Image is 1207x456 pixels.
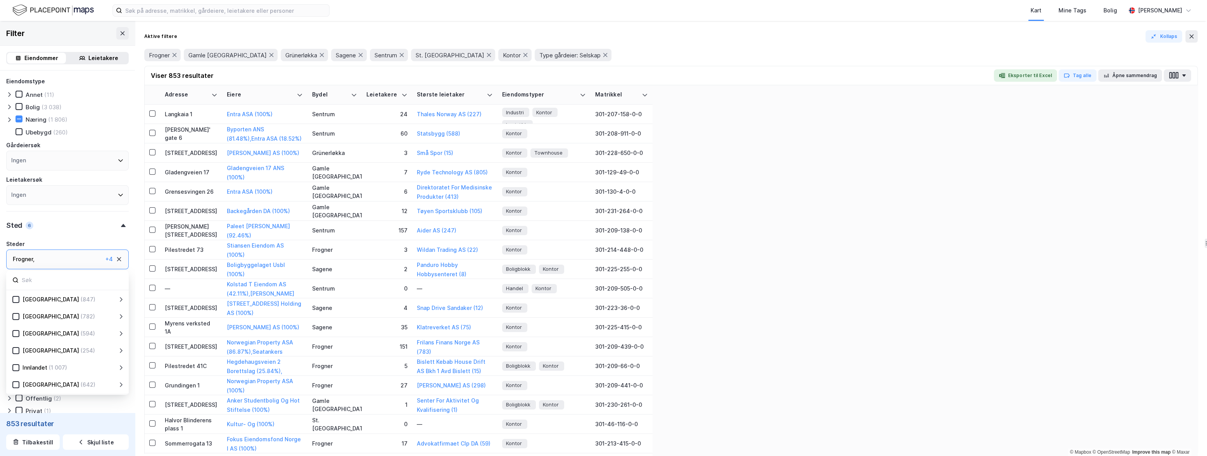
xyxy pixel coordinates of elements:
[366,323,408,331] div: 35
[543,265,559,273] span: Kontor
[151,71,214,80] div: Viser 853 resultater
[1138,6,1182,15] div: [PERSON_NAME]
[366,342,408,351] div: 151
[165,246,218,254] div: Pilestredet 73
[595,265,648,273] div: 301-225-255-0-0
[26,91,43,98] div: Annet
[1070,449,1091,455] a: Mapbox
[6,434,60,450] button: Tilbakestill
[312,265,357,273] div: Sagene
[12,3,94,17] img: logo.f888ab2527a4732fd821a326f86c7f29.svg
[165,319,218,336] div: Myrens verksted 1A
[417,420,493,428] div: —
[595,129,648,138] div: 301-208-911-0-0
[595,304,648,312] div: 301-223-36-0-0
[506,149,522,157] span: Kontor
[41,103,62,111] div: (3 038)
[366,149,408,157] div: 3
[312,129,357,138] div: Sentrum
[165,342,218,351] div: [STREET_ADDRESS]
[595,439,648,447] div: 301-213-415-0-0
[506,246,522,254] span: Kontor
[506,323,522,331] span: Kontor
[366,246,408,254] div: 3
[1031,6,1041,15] div: Kart
[26,116,47,123] div: Næring
[336,52,356,59] span: Sagene
[366,401,408,409] div: 1
[506,401,530,409] span: Boligblokk
[366,168,408,176] div: 7
[366,91,398,98] div: Leietakere
[165,304,218,312] div: [STREET_ADDRESS]
[312,362,357,370] div: Frogner
[595,401,648,409] div: 301-230-261-0-0
[312,439,357,447] div: Frogner
[26,222,33,229] div: 6
[44,91,54,98] div: (11)
[165,207,218,215] div: [STREET_ADDRESS]
[536,108,552,117] span: Kontor
[595,149,648,157] div: 301-228-650-0-0
[312,381,357,389] div: Frogner
[994,69,1057,82] button: Eksporter til Excel
[312,164,357,181] div: Gamle [GEOGRAPHIC_DATA]
[366,265,408,273] div: 2
[312,226,357,234] div: Sentrum
[595,381,648,389] div: 301-209-441-0-0
[1058,6,1086,15] div: Mine Tags
[506,420,522,428] span: Kontor
[6,141,40,150] div: Gårdeiersøk
[6,77,45,86] div: Eiendomstype
[506,439,522,447] span: Kontor
[506,362,530,370] span: Boligblokk
[53,129,68,136] div: (260)
[595,246,648,254] div: 301-214-448-0-0
[1103,6,1117,15] div: Bolig
[366,381,408,389] div: 27
[165,381,218,389] div: Grundingen 1
[595,207,648,215] div: 301-231-264-0-0
[366,420,408,428] div: 0
[312,342,357,351] div: Frogner
[11,156,26,165] div: Ingen
[165,362,218,370] div: Pilestredet 41C
[595,342,648,351] div: 301-209-439-0-0
[105,255,113,264] div: + 4
[312,397,357,413] div: Gamle [GEOGRAPHIC_DATA]
[63,434,129,450] button: Skjul liste
[165,401,218,409] div: [STREET_ADDRESS]
[44,407,51,415] div: (1)
[506,342,522,351] span: Kontor
[506,265,530,273] span: Boligblokk
[366,226,408,234] div: 157
[366,304,408,312] div: 4
[595,168,648,176] div: 301-129-49-0-0
[1168,419,1207,456] div: Chat Widget
[506,381,522,389] span: Kontor
[366,110,408,118] div: 24
[416,52,484,59] span: St. [GEOGRAPHIC_DATA]
[1132,449,1171,455] a: Improve this map
[312,284,357,293] div: Sentrum
[1145,30,1182,43] button: Kollaps
[417,284,493,293] div: —
[165,188,218,196] div: Grensesvingen 26
[502,91,577,98] div: Eiendomstyper
[506,284,523,293] span: Handel
[165,168,218,176] div: Gladengveien 17
[312,184,357,200] div: Gamle [GEOGRAPHIC_DATA]
[1098,69,1162,82] button: Åpne sammendrag
[312,304,357,312] div: Sagene
[13,255,35,264] div: Frogner ,
[285,52,317,59] span: Grünerløkka
[312,203,357,219] div: Gamle [GEOGRAPHIC_DATA]
[227,91,294,98] div: Eiere
[366,207,408,215] div: 12
[1058,69,1096,82] button: Tag alle
[165,91,208,98] div: Adresse
[165,149,218,157] div: [STREET_ADDRESS]
[366,439,408,447] div: 17
[595,226,648,234] div: 301-209-138-0-0
[506,304,522,312] span: Kontor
